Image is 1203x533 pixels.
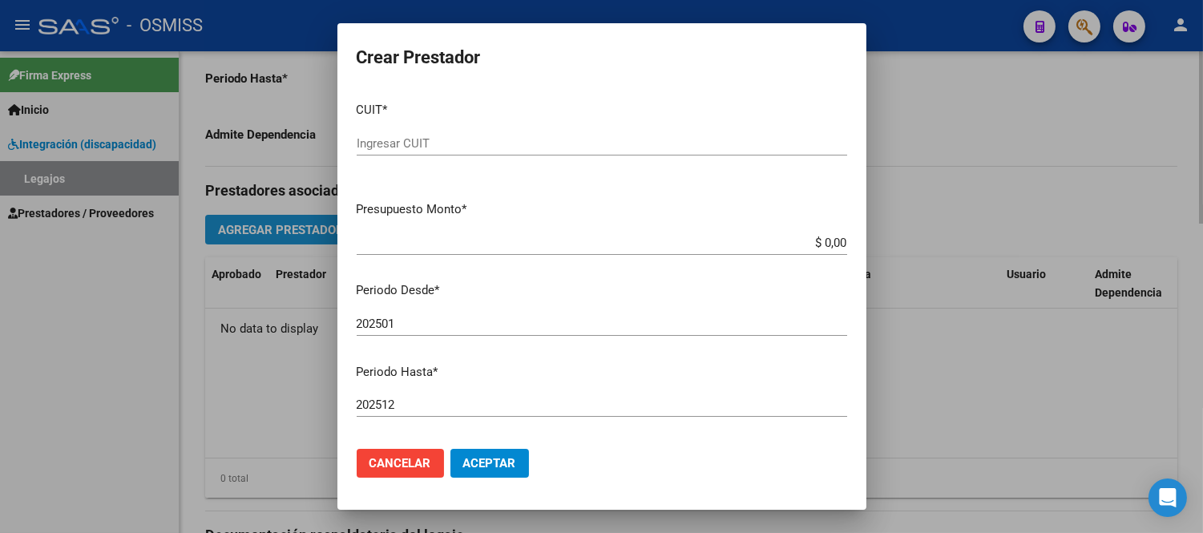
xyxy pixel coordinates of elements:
div: Open Intercom Messenger [1149,478,1187,517]
p: Periodo Desde [357,281,847,300]
span: Cancelar [369,456,431,470]
p: Periodo Hasta [357,363,847,382]
h2: Crear Prestador [357,42,847,73]
p: Presupuesto Monto [357,200,847,219]
button: Cancelar [357,449,444,478]
button: Aceptar [450,449,529,478]
span: Aceptar [463,456,516,470]
p: CUIT [357,101,847,119]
